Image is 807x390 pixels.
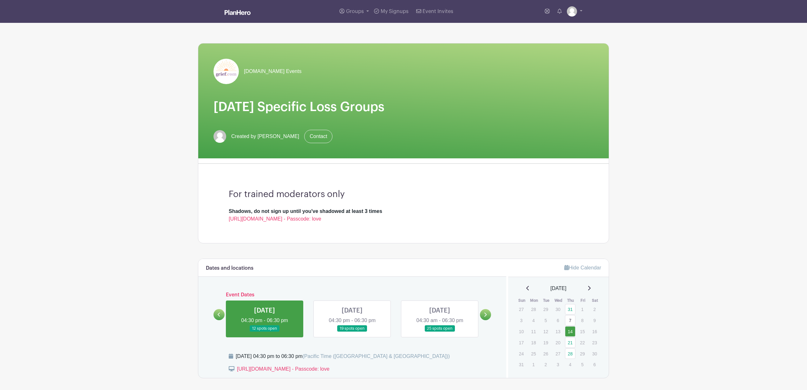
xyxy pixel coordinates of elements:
[213,59,239,84] img: grief-logo-planhero.png
[423,9,453,14] span: Event Invites
[206,265,253,271] h6: Dates and locations
[541,304,551,314] p: 29
[231,133,299,140] span: Created by [PERSON_NAME]
[577,304,587,314] p: 1
[577,297,589,304] th: Fri
[236,353,450,360] div: [DATE] 04:30 pm to 06:30 pm
[528,360,539,369] p: 1
[589,304,600,314] p: 2
[553,315,563,325] p: 6
[225,10,251,15] img: logo_white-6c42ec7e38ccf1d336a20a19083b03d10ae64f83f12c07503d8b9e83406b4c7d.svg
[577,349,587,359] p: 29
[528,327,539,336] p: 11
[565,297,577,304] th: Thu
[516,338,527,347] p: 17
[225,292,480,298] h6: Event Dates
[528,315,539,325] p: 4
[229,189,578,200] h3: For trained moderators only
[516,297,528,304] th: Sun
[229,208,382,214] strong: Shadows, do not sign up until you've shadowed at least 3 times
[550,285,566,292] span: [DATE]
[528,349,539,359] p: 25
[577,360,587,369] p: 5
[565,326,575,337] a: 14
[302,354,450,359] span: (Pacific Time ([GEOGRAPHIC_DATA] & [GEOGRAPHIC_DATA]))
[304,130,332,143] a: Contact
[565,304,575,314] a: 31
[381,9,409,14] span: My Signups
[516,304,527,314] p: 27
[229,216,321,221] a: [URL][DOMAIN_NAME] - Passcode: love
[565,315,575,326] a: 7
[565,360,575,369] p: 4
[541,360,551,369] p: 2
[528,338,539,347] p: 18
[516,360,527,369] p: 31
[553,338,563,347] p: 20
[553,349,563,359] p: 27
[541,349,551,359] p: 26
[346,9,364,14] span: Groups
[553,360,563,369] p: 3
[589,297,601,304] th: Sat
[553,327,563,336] p: 13
[516,315,527,325] p: 3
[516,327,527,336] p: 10
[565,348,575,359] a: 28
[541,315,551,325] p: 5
[589,327,600,336] p: 16
[528,304,539,314] p: 28
[528,297,540,304] th: Mon
[237,366,330,372] a: [URL][DOMAIN_NAME] - Passcode: love
[553,304,563,314] p: 30
[577,338,587,347] p: 22
[577,327,587,336] p: 15
[589,360,600,369] p: 6
[213,99,594,115] h1: [DATE] Specific Loss Groups
[516,349,527,359] p: 24
[564,265,601,270] a: Hide Calendar
[565,337,575,348] a: 21
[589,338,600,347] p: 23
[244,68,301,75] span: [DOMAIN_NAME] Events
[552,297,565,304] th: Wed
[540,297,553,304] th: Tue
[541,338,551,347] p: 19
[213,130,226,143] img: default-ce2991bfa6775e67f084385cd625a349d9dcbb7a52a09fb2fda1e96e2d18dcdb.png
[589,349,600,359] p: 30
[577,315,587,325] p: 8
[567,6,577,17] img: default-ce2991bfa6775e67f084385cd625a349d9dcbb7a52a09fb2fda1e96e2d18dcdb.png
[589,315,600,325] p: 9
[541,327,551,336] p: 12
